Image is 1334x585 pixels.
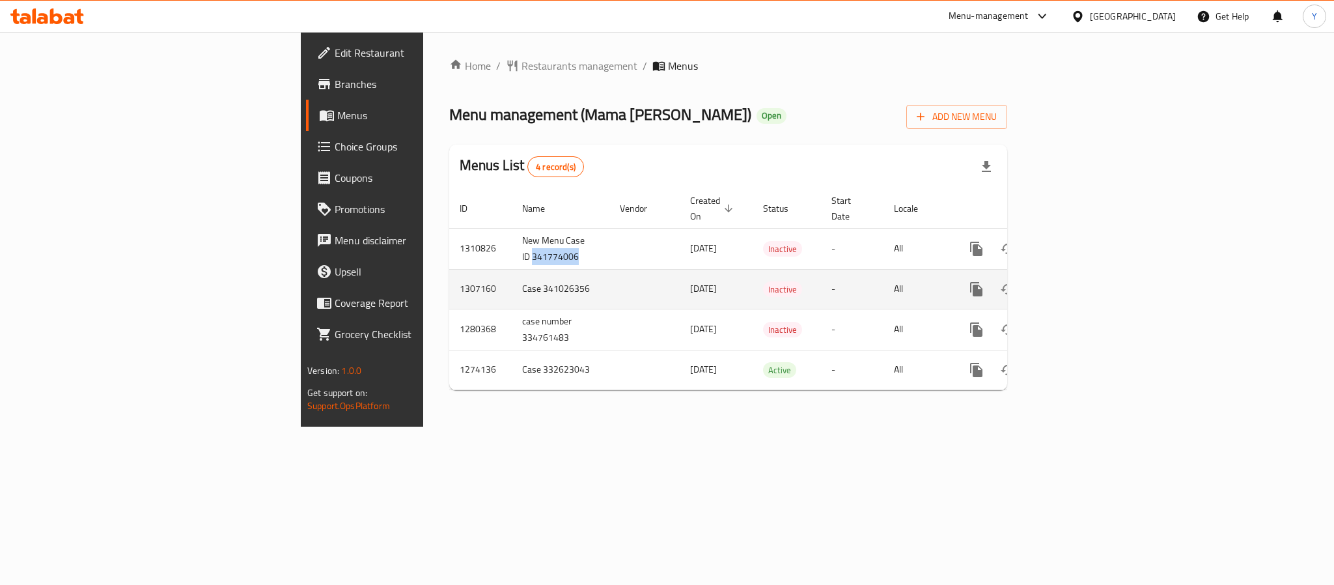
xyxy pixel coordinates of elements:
[620,201,664,216] span: Vendor
[460,156,584,177] h2: Menus List
[306,131,523,162] a: Choice Groups
[306,37,523,68] a: Edit Restaurant
[906,105,1007,129] button: Add New Menu
[449,58,1007,74] nav: breadcrumb
[512,350,609,390] td: Case 332623043
[690,321,717,337] span: [DATE]
[449,189,1096,390] table: enhanced table
[335,295,513,311] span: Coverage Report
[961,314,992,345] button: more
[763,363,796,378] span: Active
[971,151,1002,182] div: Export file
[306,193,523,225] a: Promotions
[668,58,698,74] span: Menus
[522,201,562,216] span: Name
[306,100,523,131] a: Menus
[961,274,992,305] button: more
[763,201,805,216] span: Status
[883,228,951,269] td: All
[306,225,523,256] a: Menu disclaimer
[883,269,951,309] td: All
[521,58,637,74] span: Restaurants management
[335,233,513,248] span: Menu disclaimer
[335,45,513,61] span: Edit Restaurant
[917,109,997,125] span: Add New Menu
[951,189,1096,229] th: Actions
[528,161,583,173] span: 4 record(s)
[831,193,868,224] span: Start Date
[643,58,647,74] li: /
[821,309,883,350] td: -
[763,282,802,297] span: Inactive
[821,350,883,390] td: -
[690,280,717,297] span: [DATE]
[337,107,513,123] span: Menus
[335,139,513,154] span: Choice Groups
[506,58,637,74] a: Restaurants management
[1090,9,1176,23] div: [GEOGRAPHIC_DATA]
[306,162,523,193] a: Coupons
[763,241,802,257] div: Inactive
[763,362,796,378] div: Active
[335,76,513,92] span: Branches
[883,350,951,390] td: All
[763,281,802,297] div: Inactive
[306,287,523,319] a: Coverage Report
[961,354,992,386] button: more
[992,274,1023,305] button: Change Status
[512,269,609,309] td: Case 341026356
[763,242,802,257] span: Inactive
[307,362,339,379] span: Version:
[894,201,935,216] span: Locale
[1312,9,1317,23] span: Y
[512,309,609,350] td: case number 334761483
[512,228,609,269] td: New Menu Case ID 341774006
[821,269,883,309] td: -
[335,201,513,217] span: Promotions
[690,193,737,224] span: Created On
[460,201,484,216] span: ID
[992,314,1023,345] button: Change Status
[307,384,367,401] span: Get support on:
[690,240,717,257] span: [DATE]
[335,264,513,279] span: Upsell
[335,326,513,342] span: Grocery Checklist
[341,362,361,379] span: 1.0.0
[992,233,1023,264] button: Change Status
[306,319,523,350] a: Grocery Checklist
[949,8,1029,24] div: Menu-management
[306,256,523,287] a: Upsell
[883,309,951,350] td: All
[449,100,751,129] span: Menu management ( Mama [PERSON_NAME] )
[335,170,513,186] span: Coupons
[757,108,786,124] div: Open
[690,361,717,378] span: [DATE]
[306,68,523,100] a: Branches
[992,354,1023,386] button: Change Status
[821,228,883,269] td: -
[961,233,992,264] button: more
[307,397,390,414] a: Support.OpsPlatform
[527,156,584,177] div: Total records count
[763,322,802,337] span: Inactive
[757,110,786,121] span: Open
